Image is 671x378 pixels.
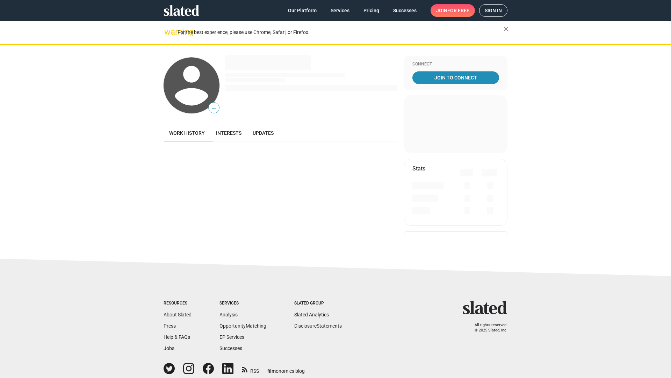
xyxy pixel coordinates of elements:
span: Pricing [363,4,379,17]
div: Resources [164,301,192,306]
span: film [267,368,276,374]
div: Slated Group [294,301,342,306]
a: filmonomics blog [267,362,305,374]
a: Services [325,4,355,17]
div: Connect [412,62,499,67]
a: DisclosureStatements [294,323,342,329]
a: EP Services [219,334,244,340]
a: Successes [219,345,242,351]
span: Sign in [485,5,502,16]
a: Our Platform [282,4,322,17]
a: Press [164,323,176,329]
span: Interests [216,130,241,136]
span: Join [436,4,469,17]
a: Analysis [219,312,238,317]
p: All rights reserved. © 2025 Slated, Inc. [467,323,507,333]
a: Work history [164,125,210,141]
a: Join To Connect [412,71,499,84]
div: For the best experience, please use Chrome, Safari, or Firefox. [178,28,503,37]
a: Jobs [164,345,174,351]
span: Work history [169,130,205,136]
a: Pricing [358,4,385,17]
a: Updates [247,125,279,141]
span: — [209,104,219,113]
a: Sign in [479,4,507,17]
mat-card-title: Stats [412,165,425,172]
span: Services [331,4,349,17]
a: RSS [242,364,259,374]
span: for free [447,4,469,17]
a: Joinfor free [431,4,475,17]
a: Slated Analytics [294,312,329,317]
a: Interests [210,125,247,141]
mat-icon: close [502,25,510,33]
span: Updates [253,130,274,136]
mat-icon: warning [164,28,173,36]
span: Successes [393,4,417,17]
a: Help & FAQs [164,334,190,340]
span: Our Platform [288,4,317,17]
a: Successes [388,4,422,17]
span: Join To Connect [414,71,498,84]
div: Services [219,301,266,306]
a: OpportunityMatching [219,323,266,329]
a: About Slated [164,312,192,317]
